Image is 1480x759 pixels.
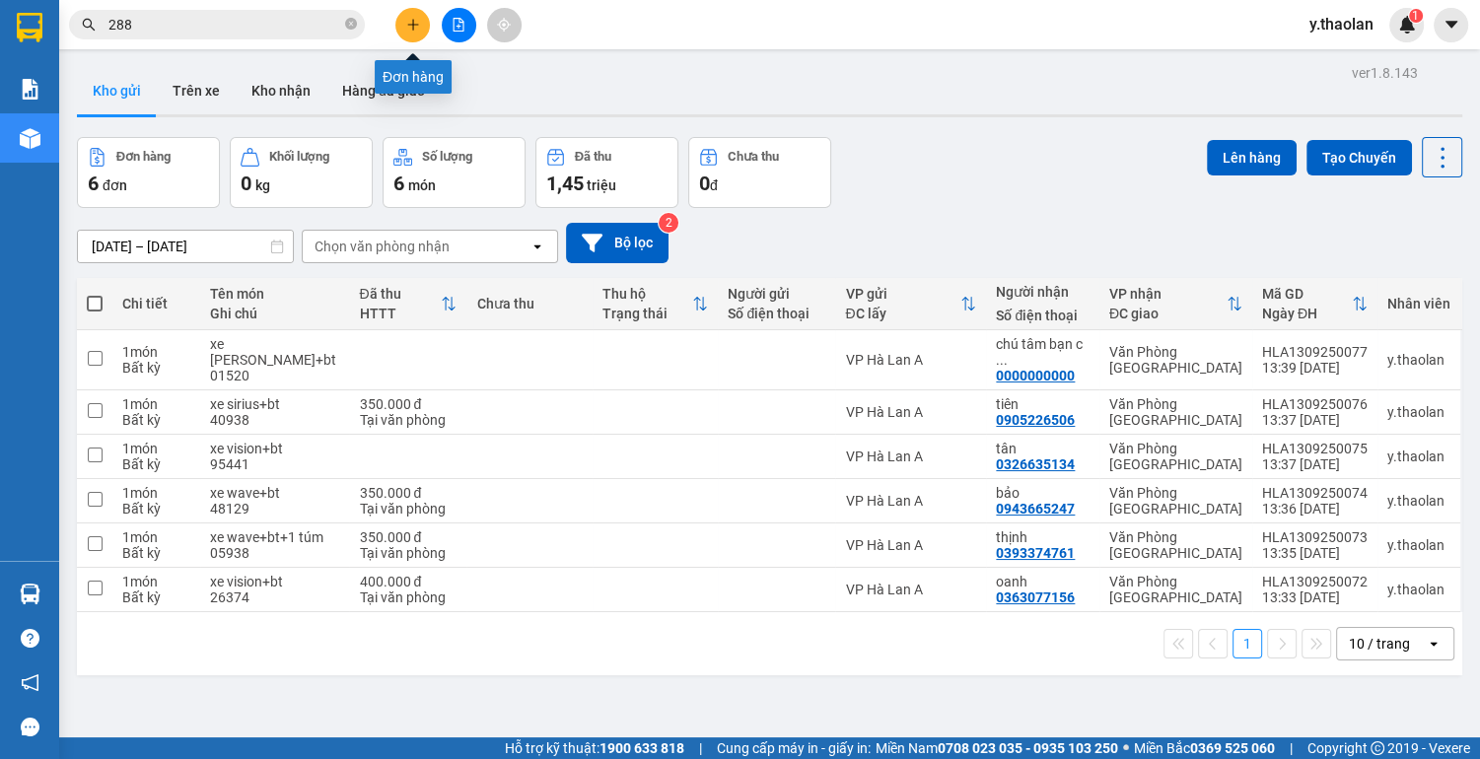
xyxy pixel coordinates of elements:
[1434,8,1468,42] button: caret-down
[1409,9,1423,23] sup: 1
[406,18,420,32] span: plus
[699,737,702,759] span: |
[845,493,976,509] div: VP Hà Lan A
[728,150,779,164] div: Chưa thu
[1109,344,1242,376] div: Văn Phòng [GEOGRAPHIC_DATA]
[688,137,831,208] button: Chưa thu0đ
[326,67,441,114] button: Hàng đã giao
[996,336,1090,368] div: chú tâm bạn c trung
[1262,574,1368,589] div: HLA1309250072
[845,306,960,321] div: ĐC lấy
[210,589,339,605] div: 26374
[241,172,251,195] span: 0
[269,150,329,164] div: Khối lượng
[21,673,39,692] span: notification
[122,396,190,412] div: 1 món
[1387,493,1450,509] div: y.thaolan
[122,545,190,561] div: Bất kỳ
[699,172,710,195] span: 0
[359,412,457,428] div: Tại văn phòng
[1262,344,1368,360] div: HLA1309250077
[122,456,190,472] div: Bất kỳ
[20,584,40,604] img: warehouse-icon
[1109,574,1242,605] div: Văn Phòng [GEOGRAPHIC_DATA]
[1233,629,1262,658] button: 1
[210,412,339,428] div: 40938
[876,737,1118,759] span: Miền Nam
[1371,741,1384,755] span: copyright
[1387,296,1450,311] div: Nhân viên
[315,237,450,256] div: Chọn văn phòng nhận
[359,485,457,501] div: 350.000 đ
[77,137,220,208] button: Đơn hàng6đơn
[710,177,718,193] span: đ
[359,501,457,517] div: Tại văn phòng
[1426,636,1442,652] svg: open
[1109,441,1242,472] div: Văn Phòng [GEOGRAPHIC_DATA]
[1443,16,1460,34] span: caret-down
[717,737,871,759] span: Cung cấp máy in - giấy in:
[122,529,190,545] div: 1 món
[210,368,339,383] div: 01520
[103,177,127,193] span: đơn
[1262,412,1368,428] div: 13:37 [DATE]
[659,213,678,233] sup: 2
[497,18,511,32] span: aim
[349,278,466,330] th: Toggle SortBy
[345,18,357,30] span: close-circle
[345,16,357,34] span: close-circle
[1387,537,1450,553] div: y.thaolan
[593,278,718,330] th: Toggle SortBy
[1109,485,1242,517] div: Văn Phòng [GEOGRAPHIC_DATA]
[996,485,1090,501] div: bảo
[602,306,692,321] div: Trạng thái
[996,412,1075,428] div: 0905226506
[529,239,545,254] svg: open
[122,344,190,360] div: 1 món
[210,306,339,321] div: Ghi chú
[393,172,404,195] span: 6
[1109,306,1227,321] div: ĐC giao
[108,14,341,35] input: Tìm tên, số ĐT hoặc mã đơn
[845,352,976,368] div: VP Hà Lan A
[1349,634,1410,654] div: 10 / trang
[21,718,39,736] span: message
[210,545,339,561] div: 05938
[1252,278,1377,330] th: Toggle SortBy
[1262,360,1368,376] div: 13:39 [DATE]
[122,360,190,376] div: Bất kỳ
[422,150,472,164] div: Số lượng
[1262,306,1352,321] div: Ngày ĐH
[210,501,339,517] div: 48129
[20,128,40,149] img: warehouse-icon
[587,177,616,193] span: triệu
[1387,448,1450,464] div: y.thaolan
[210,456,339,472] div: 95441
[1207,140,1297,175] button: Lên hàng
[359,306,441,321] div: HTTT
[938,740,1118,756] strong: 0708 023 035 - 0935 103 250
[996,308,1090,323] div: Số điện thoại
[210,529,339,545] div: xe wave+bt+1 túm
[1262,456,1368,472] div: 13:37 [DATE]
[1099,278,1252,330] th: Toggle SortBy
[1387,352,1450,368] div: y.thaolan
[996,529,1090,545] div: thịnh
[359,286,441,302] div: Đã thu
[1262,501,1368,517] div: 13:36 [DATE]
[210,336,339,368] div: xe angela+bt
[116,150,171,164] div: Đơn hàng
[1294,12,1389,36] span: y.thaolan
[82,18,96,32] span: search
[122,412,190,428] div: Bất kỳ
[1109,286,1227,302] div: VP nhận
[1387,404,1450,420] div: y.thaolan
[996,574,1090,589] div: oanh
[210,286,339,302] div: Tên món
[359,396,457,412] div: 350.000 đ
[122,574,190,589] div: 1 món
[442,8,476,42] button: file-add
[1262,396,1368,412] div: HLA1309250076
[1387,582,1450,597] div: y.thaolan
[566,223,669,263] button: Bộ lọc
